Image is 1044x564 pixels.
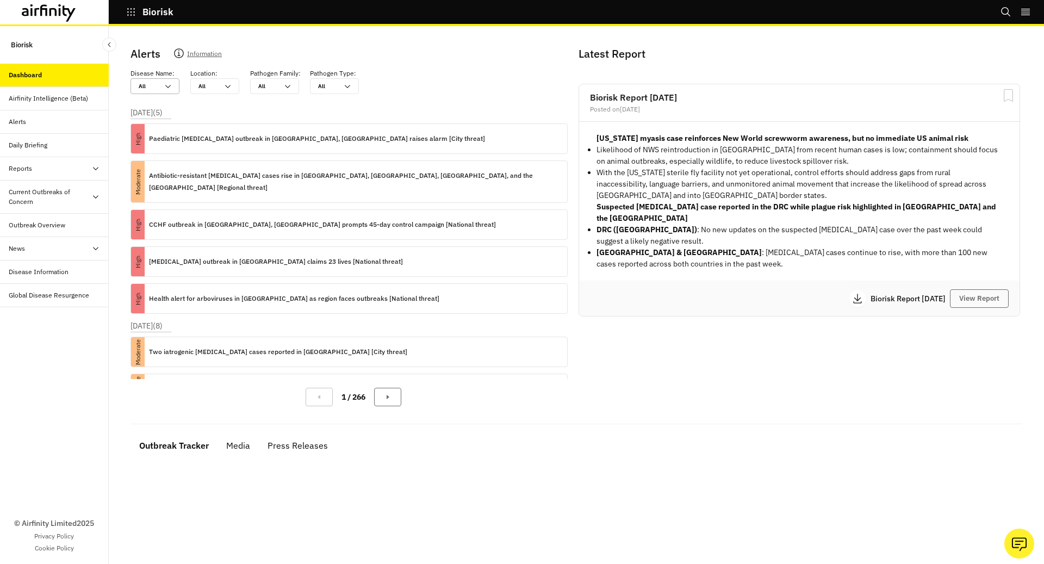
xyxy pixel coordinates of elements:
div: Press Releases [268,437,328,454]
p: Moderate [123,345,153,359]
p: CCHF outbreak in [GEOGRAPHIC_DATA], [GEOGRAPHIC_DATA] prompts 45-day control campaign [National t... [149,219,496,231]
a: Cookie Policy [35,543,74,553]
p: Health alert for arboviruses in [GEOGRAPHIC_DATA] as region faces outbreaks [National threat] [149,293,439,305]
p: Pathogen Type : [310,69,356,78]
p: Two iatrogenic [MEDICAL_DATA] cases reported in [GEOGRAPHIC_DATA] [City threat] [149,346,407,358]
h2: Biorisk Report [DATE] [590,93,1009,102]
p: High [123,132,153,146]
p: [MEDICAL_DATA] outbreak in [GEOGRAPHIC_DATA] claims 23 lives [National threat] [149,256,403,268]
button: Ask our analysts [1004,529,1034,559]
svg: Bookmark Report [1002,89,1015,102]
p: High [123,292,153,306]
div: Current Outbreaks of Concern [9,187,91,207]
strong: Suspected [MEDICAL_DATA] case reported in the DRC while plague risk highlighted in [GEOGRAPHIC_DA... [596,202,996,223]
p: Biorisk [142,7,173,17]
a: Privacy Policy [34,531,74,541]
p: Alerts [130,46,160,62]
p: Latest Report [579,46,1018,62]
button: Previous Page [306,388,333,406]
div: Alerts [9,117,26,127]
div: Airfinity Intelligence (Beta) [9,94,88,103]
p: Location : [190,69,217,78]
p: Biorisk Report [DATE] [871,295,950,302]
div: Disease Information [9,267,69,277]
p: 1 / 266 [341,392,365,403]
div: News [9,244,25,253]
p: Biorisk [11,35,33,55]
p: : [MEDICAL_DATA] cases continue to rise, with more than 100 new cases reported across both countr... [596,247,1002,270]
li: : No new updates on the suspected [MEDICAL_DATA] case over the past week could suggest a likely n... [596,224,1002,247]
p: High [123,218,153,232]
p: Pathogen Family : [250,69,301,78]
strong: [GEOGRAPHIC_DATA] & [GEOGRAPHIC_DATA] [596,247,762,257]
div: Reports [9,164,32,173]
div: Posted on [DATE] [590,106,1009,113]
div: Media [226,437,250,454]
div: Global Disease Resurgence [9,290,89,300]
p: [DATE] ( 8 ) [130,320,163,332]
button: Next Page [374,388,401,406]
p: Moderate [117,175,159,189]
button: View Report [950,289,1009,308]
div: Daily Briefing [9,140,47,150]
div: Dashboard [9,70,42,80]
strong: [US_STATE] myasis case reinforces New World screwworm awareness, but no immediate US animal risk [596,133,968,143]
button: Biorisk [126,3,173,21]
p: © Airfinity Limited 2025 [14,518,94,529]
div: Outbreak Overview [9,220,65,230]
div: Outbreak Tracker [139,437,209,454]
p: Likelihood of NWS reintroduction in [GEOGRAPHIC_DATA] from recent human cases is low; containment... [596,144,1002,167]
p: With the [US_STATE] sterile fly facility not yet operational, control efforts should address gaps... [596,167,1002,201]
p: Disease Name : [130,69,175,78]
strong: DRC ([GEOGRAPHIC_DATA]) [596,225,697,234]
button: Close Sidebar [102,38,116,52]
p: Antibiotic-resistant [MEDICAL_DATA] cases rise in [GEOGRAPHIC_DATA], [GEOGRAPHIC_DATA], [GEOGRAPH... [149,170,558,194]
p: Information [187,48,222,63]
button: Search [1000,3,1011,21]
p: Paediatric [MEDICAL_DATA] outbreak in [GEOGRAPHIC_DATA], [GEOGRAPHIC_DATA] raises alarm [City thr... [149,133,485,145]
p: [DATE] ( 5 ) [130,107,163,119]
p: High [123,255,153,269]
